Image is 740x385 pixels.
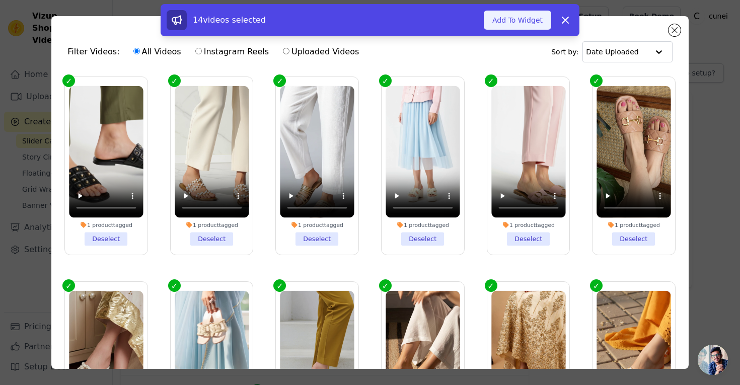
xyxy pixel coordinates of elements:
[698,345,728,375] div: Open chat
[597,221,671,228] div: 1 product tagged
[67,40,364,63] div: Filter Videos:
[491,221,565,228] div: 1 product tagged
[282,45,359,58] label: Uploaded Videos
[195,45,269,58] label: Instagram Reels
[551,41,673,62] div: Sort by:
[175,221,249,228] div: 1 product tagged
[133,45,182,58] label: All Videos
[280,221,354,228] div: 1 product tagged
[484,11,551,30] button: Add To Widget
[69,221,143,228] div: 1 product tagged
[193,15,266,25] span: 14 videos selected
[386,221,460,228] div: 1 product tagged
